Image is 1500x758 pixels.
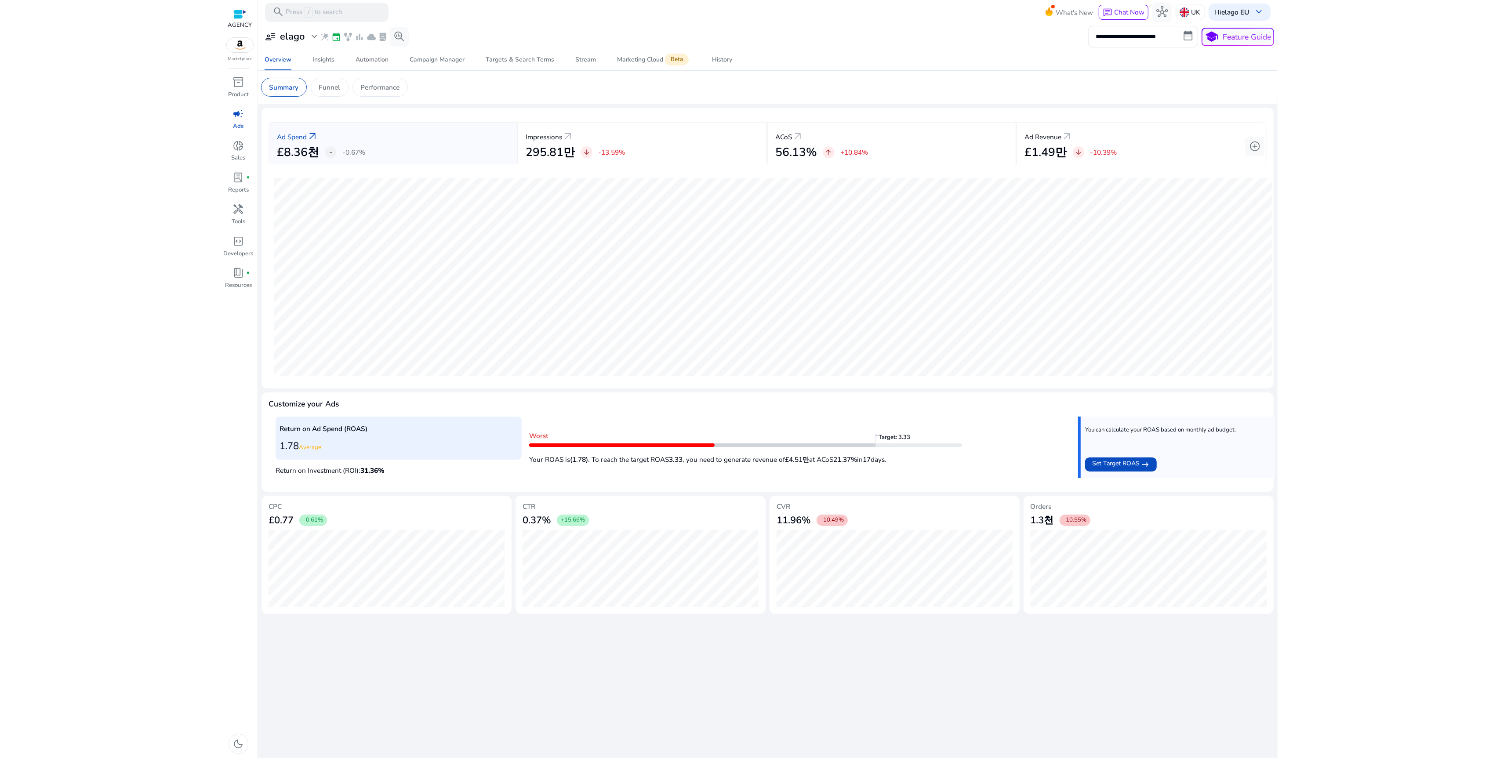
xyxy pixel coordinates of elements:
[265,31,276,42] span: user_attributes
[1205,30,1219,44] span: school
[280,424,518,434] p: Return on Ad Spend (ROAS)
[233,122,244,131] p: Ads
[526,132,562,142] p: Impressions
[223,75,254,106] a: inventory_2Product
[1025,132,1062,142] p: Ad Revenue
[1056,5,1093,20] span: What's New
[280,31,305,42] h3: elago
[378,466,385,475] span: %
[1180,7,1189,17] img: uk.svg
[360,82,400,92] p: Performance
[224,250,254,258] p: Developers
[272,6,284,18] span: search
[223,265,254,297] a: book_4fiber_manual_recordResources
[233,140,244,152] span: donut_small
[792,131,803,142] a: arrow_outward
[1090,149,1117,156] p: -10.39%
[712,57,732,63] div: History
[265,57,291,63] div: Overview
[246,176,250,180] span: fiber_manual_record
[1085,426,1236,434] p: You can calculate your ROAS based on monthly ad budget.
[669,455,683,464] b: 3.33
[1245,137,1264,156] button: add_circle
[228,186,249,195] p: Reports
[1114,7,1144,17] span: Chat Now
[378,32,388,42] span: lab_profile
[1031,503,1267,511] h5: Orders
[223,170,254,202] a: lab_profilefiber_manual_recordReports
[305,7,313,18] span: /
[233,203,244,215] span: handyman
[329,146,332,158] span: -
[824,149,832,156] span: arrow_upward
[821,516,844,524] span: -10.49%
[343,32,353,42] span: family_history
[233,738,244,750] span: dark_mode
[833,455,857,464] b: 21.37%
[526,145,575,160] h2: 295.81만
[299,443,321,451] span: Average
[1152,3,1172,22] button: hub
[775,132,792,142] p: ACoS
[1222,7,1249,17] b: elago EU
[233,267,244,279] span: book_4
[1064,516,1087,524] span: -10.55%
[863,455,871,464] b: 17
[360,466,385,475] span: 31.36
[1156,6,1168,18] span: hub
[223,233,254,265] a: code_blocksDevelopers
[777,515,811,526] h3: 11.96%
[355,32,364,42] span: bar_chart
[840,149,868,156] p: +10.84%
[233,76,244,88] span: inventory_2
[269,82,298,92] p: Summary
[598,149,625,156] p: -13.59%
[785,455,809,464] b: £4.51만
[303,516,323,524] span: -0.61%
[312,57,334,63] div: Insights
[1092,459,1140,470] span: Set Target ROAS
[1142,459,1150,470] mat-icon: east
[562,131,574,142] a: arrow_outward
[227,38,253,52] img: amazon.svg
[280,440,518,452] h3: 1.78
[775,145,817,160] h2: 56.13%
[561,516,585,524] span: +15.66%
[1062,131,1073,142] span: arrow_outward
[1099,5,1148,20] button: chatChat Now
[307,131,318,142] span: arrow_outward
[575,57,596,63] div: Stream
[1202,28,1274,46] button: schoolFeature Guide
[617,56,691,64] div: Marketing Cloud
[269,399,339,409] h4: Customize your Ads
[246,271,250,275] span: fiber_manual_record
[225,281,252,290] p: Resources
[277,145,319,160] h2: £8.36천
[277,132,307,142] p: Ad Spend
[1025,145,1067,160] h2: £1.49만
[393,31,405,42] span: search_insights
[523,515,551,526] h3: 0.37%
[486,57,554,63] div: Targets & Search Terms
[342,149,365,156] p: -0.67%
[228,56,252,62] p: Marketplace
[331,32,341,42] span: event
[1191,4,1201,20] p: UK
[223,202,254,233] a: handymanTools
[269,503,505,511] h5: CPC
[286,7,342,18] p: Press to search
[356,57,389,63] div: Automation
[1215,9,1249,15] p: Hi
[665,54,689,65] span: Beta
[223,138,254,170] a: donut_smallSales
[389,27,409,47] button: search_insights
[583,149,591,156] span: arrow_downward
[1103,8,1112,18] span: chat
[233,172,244,183] span: lab_profile
[233,236,244,247] span: code_blocks
[319,82,340,92] p: Funnel
[523,503,759,511] h5: CTR
[1031,515,1054,526] h3: 1.3천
